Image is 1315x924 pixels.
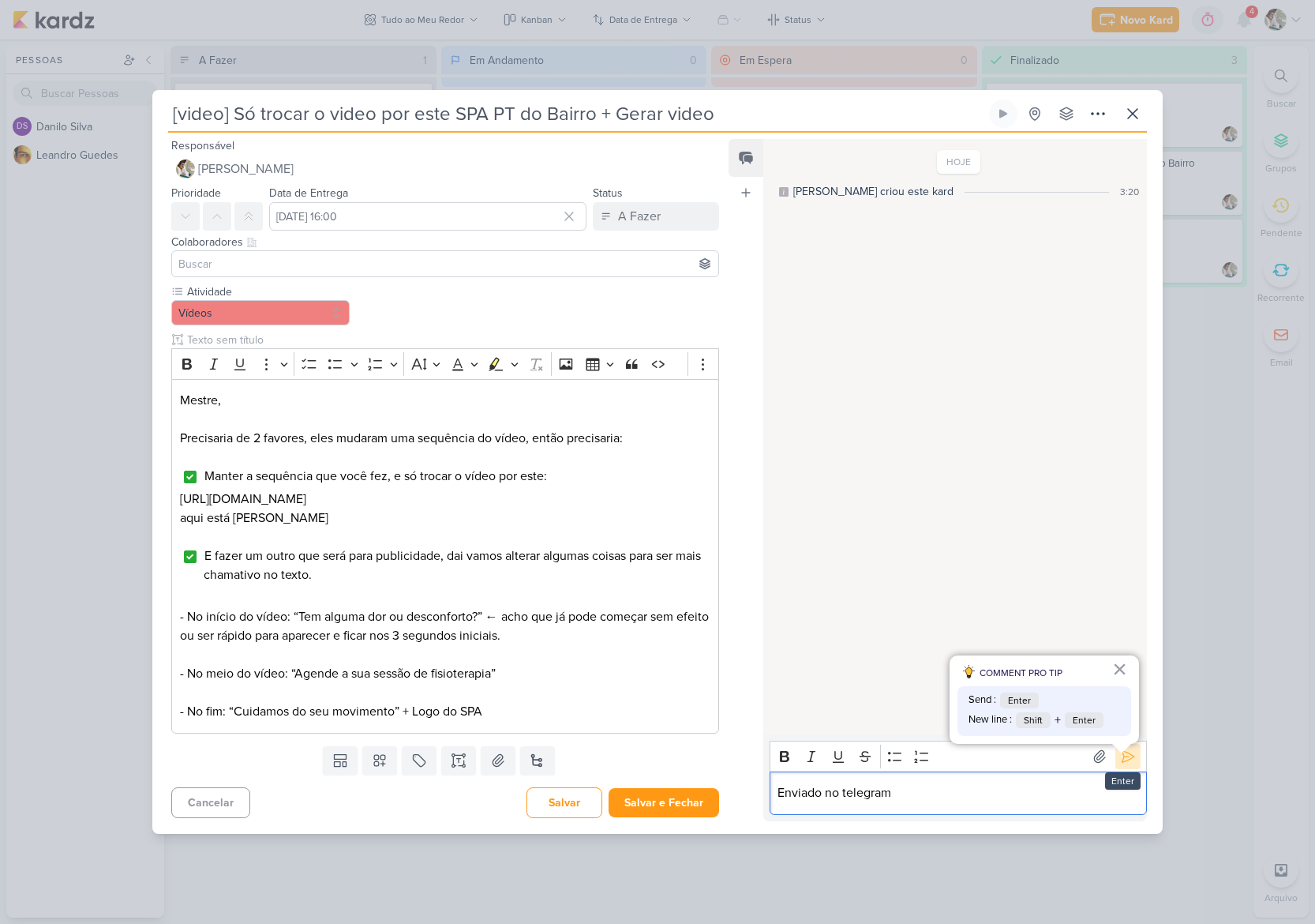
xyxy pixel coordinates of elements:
[968,712,1012,728] span: New line :
[180,490,710,509] p: [URL][DOMAIN_NAME]
[1112,656,1127,682] button: Fechar
[204,548,701,583] span: E fazer um outro que será para publicidade, dai vamos alterar algumas coisas para ser mais chamat...
[175,254,715,273] input: Buscar
[171,139,234,152] label: Responsável
[1016,712,1051,728] span: Shift
[185,284,350,300] label: Atividade
[204,468,547,484] span: Manter a sequência que você fez, e só trocar o vídeo por este:
[168,100,986,128] input: Kard Sem Título
[171,234,719,250] div: Colaboradores
[180,429,710,448] p: Precisaria de 2 favores, eles mudaram uma sequência do vídeo, então precisaria:
[980,666,1062,680] span: COMMENT PRO TIP
[198,160,294,178] span: [PERSON_NAME]
[1055,711,1061,730] span: +
[171,379,719,734] div: Editor editing area: main
[593,186,623,200] label: Status
[770,772,1147,815] div: Editor editing area: main
[269,202,586,231] input: Select a date
[180,391,710,410] p: Mestre,
[770,741,1147,772] div: Editor toolbar
[1065,712,1103,728] span: Enter
[180,702,710,721] p: - No fim: “Cuidamos do seu movimento” + Logo do SPA
[176,160,195,178] img: Raphael Simas
[618,207,661,226] div: A Fazer
[180,509,710,528] p: aqui está [PERSON_NAME]
[171,300,350,325] button: Vídeos
[180,588,710,645] p: - No início do vídeo: “Tem alguma dor ou desconforto?” ← acho que já pode começar sem efeito ou s...
[171,155,719,183] button: [PERSON_NAME]
[997,107,1010,120] div: Ligar relógio
[180,664,710,683] p: - No meio do vídeo: “Agende a sua sessão de fisioterapia”
[184,332,719,348] input: Texto sem título
[171,348,719,379] div: Editor toolbar
[1000,693,1039,708] span: Enter
[1120,185,1139,199] div: 3:20
[269,186,348,200] label: Data de Entrega
[968,693,996,708] span: Send :
[793,183,953,200] div: [PERSON_NAME] criou este kard
[171,787,250,818] button: Cancelar
[1105,772,1141,790] div: Enter
[609,788,719,817] button: Salvar e Fechar
[777,783,1138,802] p: Enviado no telegram
[171,186,221,200] label: Prioridade
[526,787,602,818] button: Salvar
[950,655,1139,744] div: dicas para comentário
[593,202,719,231] button: A Fazer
